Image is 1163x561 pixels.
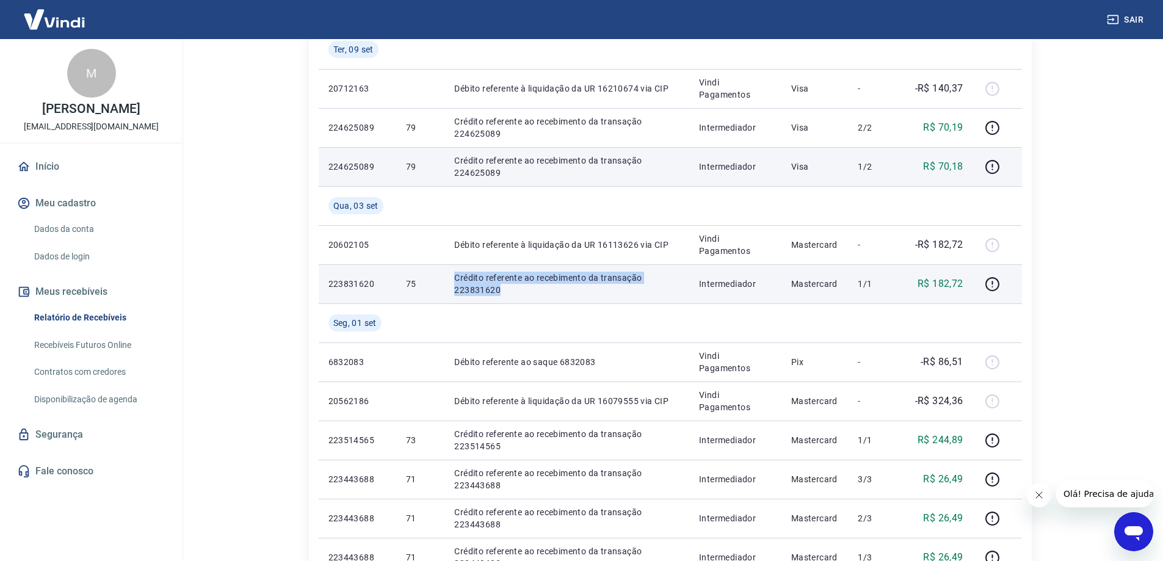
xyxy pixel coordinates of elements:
[1056,480,1153,507] iframe: Mensagem da empresa
[406,121,435,134] p: 79
[29,217,168,242] a: Dados da conta
[858,356,894,368] p: -
[918,277,963,291] p: R$ 182,72
[29,305,168,330] a: Relatório de Recebíveis
[15,278,168,305] button: Meus recebíveis
[15,421,168,448] a: Segurança
[15,190,168,217] button: Meu cadastro
[328,239,386,251] p: 20602105
[699,76,772,101] p: Vindi Pagamentos
[406,434,435,446] p: 73
[1114,512,1153,551] iframe: Botão para abrir a janela de mensagens
[791,395,839,407] p: Mastercard
[29,333,168,358] a: Recebíveis Futuros Online
[406,512,435,524] p: 71
[791,278,839,290] p: Mastercard
[858,161,894,173] p: 1/2
[699,121,772,134] p: Intermediador
[454,115,679,140] p: Crédito referente ao recebimento da transação 224625089
[454,467,679,491] p: Crédito referente ao recebimento da transação 223443688
[29,387,168,412] a: Disponibilização de agenda
[328,434,386,446] p: 223514565
[333,43,374,56] span: Ter, 09 set
[328,356,386,368] p: 6832083
[915,394,963,408] p: -R$ 324,36
[791,82,839,95] p: Visa
[699,350,772,374] p: Vindi Pagamentos
[15,1,94,38] img: Vindi
[333,200,379,212] span: Qua, 03 set
[791,434,839,446] p: Mastercard
[699,473,772,485] p: Intermediador
[67,49,116,98] div: M
[454,154,679,179] p: Crédito referente ao recebimento da transação 224625089
[1027,483,1051,507] iframe: Fechar mensagem
[699,512,772,524] p: Intermediador
[915,237,963,252] p: -R$ 182,72
[699,389,772,413] p: Vindi Pagamentos
[454,239,679,251] p: Débito referente à liquidação da UR 16113626 via CIP
[328,121,386,134] p: 224625089
[454,506,679,530] p: Crédito referente ao recebimento da transação 223443688
[699,434,772,446] p: Intermediador
[406,278,435,290] p: 75
[454,428,679,452] p: Crédito referente ao recebimento da transação 223514565
[918,433,963,447] p: R$ 244,89
[42,103,140,115] p: [PERSON_NAME]
[333,317,377,329] span: Seg, 01 set
[1104,9,1148,31] button: Sair
[791,356,839,368] p: Pix
[406,161,435,173] p: 79
[328,512,386,524] p: 223443688
[858,434,894,446] p: 1/1
[454,356,679,368] p: Débito referente ao saque 6832083
[791,239,839,251] p: Mastercard
[29,244,168,269] a: Dados de login
[328,161,386,173] p: 224625089
[29,360,168,385] a: Contratos com credores
[858,239,894,251] p: -
[923,120,963,135] p: R$ 70,19
[454,82,679,95] p: Débito referente à liquidação da UR 16210674 via CIP
[923,511,963,526] p: R$ 26,49
[328,473,386,485] p: 223443688
[7,9,103,18] span: Olá! Precisa de ajuda?
[923,472,963,487] p: R$ 26,49
[699,233,772,257] p: Vindi Pagamentos
[454,395,679,407] p: Débito referente à liquidação da UR 16079555 via CIP
[858,473,894,485] p: 3/3
[791,121,839,134] p: Visa
[791,473,839,485] p: Mastercard
[15,153,168,180] a: Início
[406,473,435,485] p: 71
[858,121,894,134] p: 2/2
[791,512,839,524] p: Mastercard
[858,82,894,95] p: -
[858,278,894,290] p: 1/1
[328,82,386,95] p: 20712163
[923,159,963,174] p: R$ 70,18
[921,355,963,369] p: -R$ 86,51
[699,278,772,290] p: Intermediador
[699,161,772,173] p: Intermediador
[858,512,894,524] p: 2/3
[454,272,679,296] p: Crédito referente ao recebimento da transação 223831620
[328,395,386,407] p: 20562186
[915,81,963,96] p: -R$ 140,37
[791,161,839,173] p: Visa
[24,120,159,133] p: [EMAIL_ADDRESS][DOMAIN_NAME]
[328,278,386,290] p: 223831620
[858,395,894,407] p: -
[15,458,168,485] a: Fale conosco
